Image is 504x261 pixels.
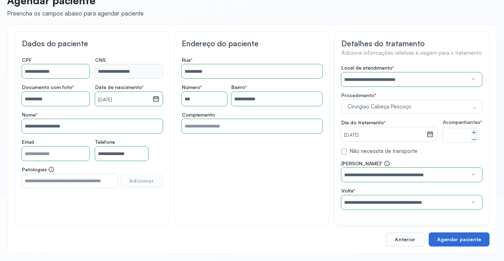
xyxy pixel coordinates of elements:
[341,160,390,167] span: [PERSON_NAME]
[182,84,202,90] span: Número
[22,139,34,145] span: Email
[341,188,355,194] span: Volta
[22,112,37,118] span: Nome
[344,132,424,139] small: [DATE]
[22,57,32,63] span: CPF
[182,39,323,48] h3: Endereço do paciente
[231,84,247,90] span: Bairro
[95,57,106,63] span: CNS
[429,232,489,247] button: Agendar paciente
[443,119,482,125] span: Acompanhantes
[22,166,54,173] span: Patologias
[350,148,417,155] label: Não necessita de transporte
[121,174,162,188] button: Adicionar
[341,119,386,126] span: Dia do tratamento
[346,103,470,110] span: Cirurgiao Cabeça Pescoço
[22,84,74,90] span: Documento com foto
[341,92,374,98] span: Procedimento
[182,112,215,118] span: Complemento
[95,84,144,90] span: Data de nascimento
[182,57,192,63] span: Rua
[386,232,424,247] button: Anterior
[7,10,144,17] div: Preencha os campos abaixo para agendar paciente
[341,50,482,57] h4: Adicione informações relativas à viagem para o tratamento
[95,139,115,145] span: Telefone
[341,65,394,71] span: Local de atendimento
[98,96,150,103] small: [DATE]
[341,39,482,48] h3: Detalhes do tratamento
[22,39,163,48] h3: Dados do paciente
